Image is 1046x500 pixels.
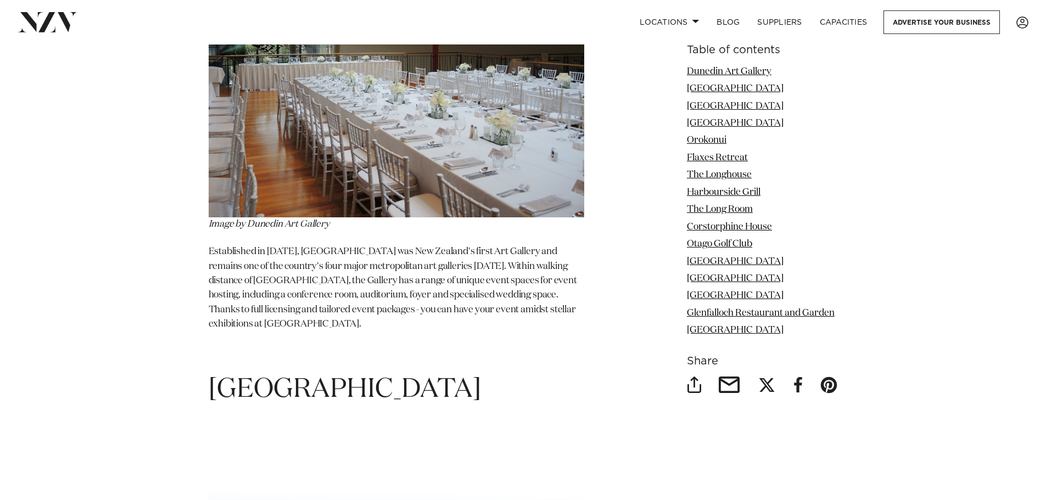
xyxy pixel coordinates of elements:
em: Image by Dunedin Art Gallery [209,220,330,229]
a: Otago Golf Club [687,239,752,249]
a: [GEOGRAPHIC_DATA] [687,102,784,111]
h6: Share [687,356,838,367]
a: [GEOGRAPHIC_DATA] [687,84,784,93]
a: Glenfalloch Restaurant and Garden [687,308,835,318]
a: Orokonui [687,136,726,145]
a: The Long Room [687,205,753,215]
a: [GEOGRAPHIC_DATA] [687,119,784,128]
a: SUPPLIERS [748,10,810,34]
a: Flaxes Retreat [687,153,748,162]
a: Corstorphine House [687,222,772,232]
a: Harbourside Grill [687,188,760,197]
h1: [GEOGRAPHIC_DATA] [209,373,584,407]
a: [GEOGRAPHIC_DATA] [687,274,784,283]
a: [GEOGRAPHIC_DATA] [687,257,784,266]
a: Capacities [811,10,876,34]
a: Dunedin Art Gallery [687,67,771,76]
a: The Longhouse [687,171,752,180]
h6: Table of contents [687,44,838,56]
img: nzv-logo.png [18,12,77,32]
a: [GEOGRAPHIC_DATA] [687,326,784,335]
a: [GEOGRAPHIC_DATA] [687,291,784,301]
p: Established in [DATE], [GEOGRAPHIC_DATA] was New Zealand's first Art Gallery and remains one of t... [209,245,584,332]
a: BLOG [708,10,748,34]
a: Locations [631,10,708,34]
a: Advertise your business [883,10,1000,34]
